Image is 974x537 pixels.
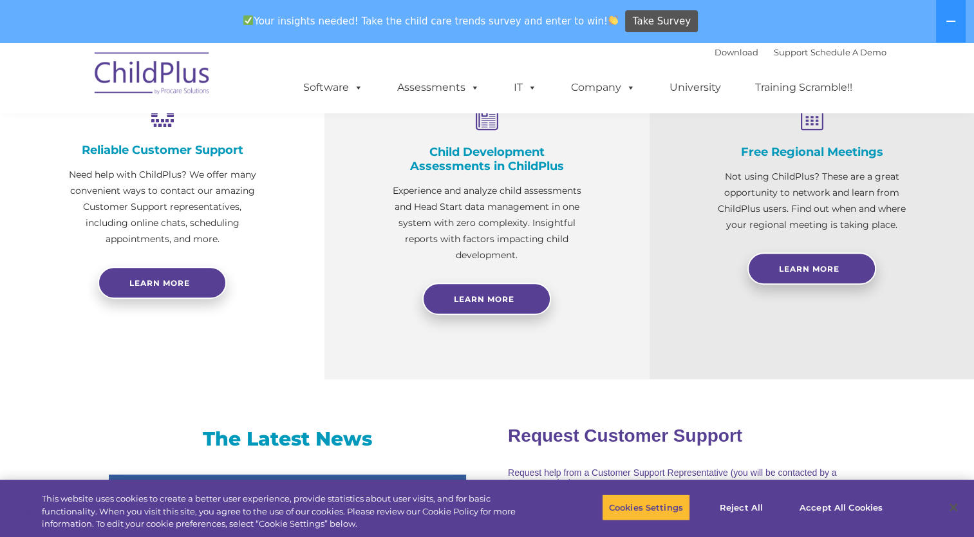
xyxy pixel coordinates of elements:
[98,267,227,299] a: Learn more
[742,75,865,100] a: Training Scramble!!
[179,85,218,95] span: Last name
[422,283,551,315] a: Learn More
[64,167,260,247] p: Need help with ChildPlus? We offer many convenient ways to contact our amazing Customer Support r...
[501,75,550,100] a: IT
[714,145,910,159] h4: Free Regional Meetings
[389,183,585,263] p: Experience and analyze child assessments and Head Start data management in one system with zero c...
[179,138,234,147] span: Phone number
[939,493,968,522] button: Close
[715,47,758,57] a: Download
[42,493,536,531] div: This website uses cookies to create a better user experience, provide statistics about user visit...
[714,169,910,233] p: Not using ChildPlus? These are a great opportunity to network and learn from ChildPlus users. Fin...
[290,75,376,100] a: Software
[243,15,253,25] img: ✅
[633,10,691,33] span: Take Survey
[779,264,839,274] span: Learn More
[608,15,618,25] img: 👏
[774,47,808,57] a: Support
[792,494,890,521] button: Accept All Cookies
[657,75,734,100] a: University
[389,145,585,173] h4: Child Development Assessments in ChildPlus
[454,294,514,304] span: Learn More
[602,494,690,521] button: Cookies Settings
[64,143,260,157] h4: Reliable Customer Support
[701,494,782,521] button: Reject All
[384,75,492,100] a: Assessments
[109,426,466,452] h3: The Latest News
[715,47,886,57] font: |
[88,43,217,108] img: ChildPlus by Procare Solutions
[558,75,648,100] a: Company
[238,8,624,33] span: Your insights needed! Take the child care trends survey and enter to win!
[810,47,886,57] a: Schedule A Demo
[129,278,190,288] span: Learn more
[747,252,876,285] a: Learn More
[625,10,698,33] a: Take Survey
